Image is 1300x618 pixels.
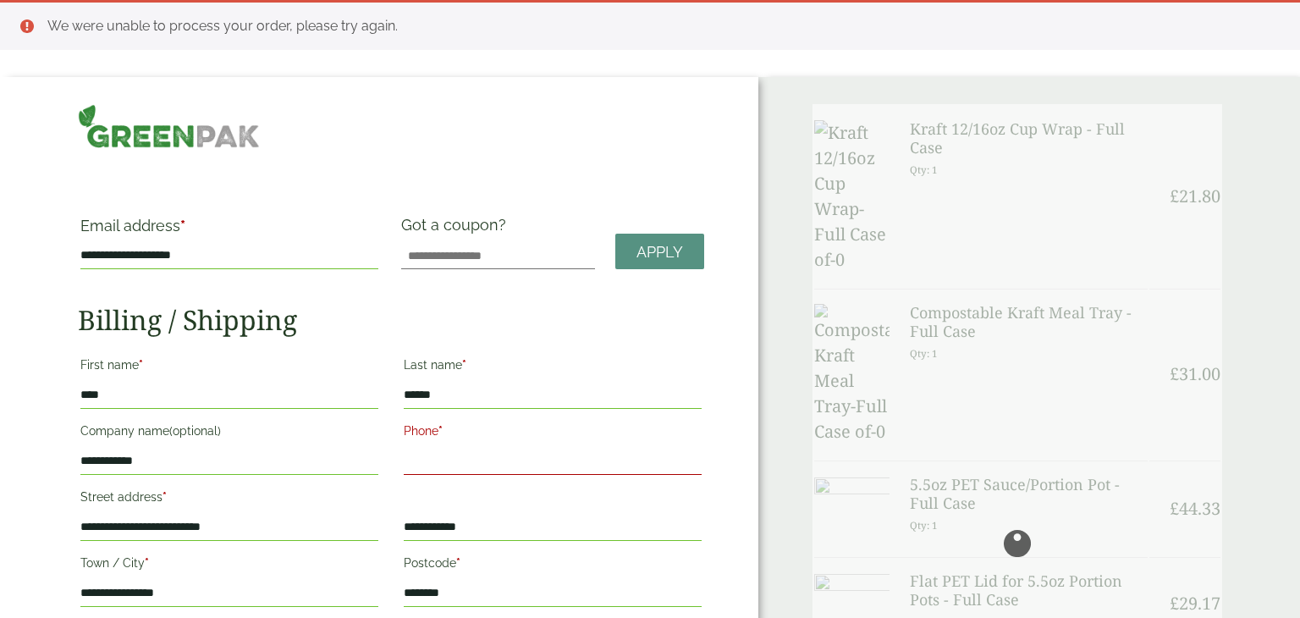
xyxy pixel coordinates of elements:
[404,353,702,382] label: Last name
[462,358,466,372] abbr: required
[80,218,378,242] label: Email address
[401,216,513,242] label: Got a coupon?
[80,353,378,382] label: First name
[404,551,702,580] label: Postcode
[145,556,149,570] abbr: required
[180,217,185,235] abbr: required
[47,16,1273,36] li: We were unable to process your order, please try again.
[404,419,702,448] label: Phone
[80,551,378,580] label: Town / City
[78,304,704,336] h2: Billing / Shipping
[636,243,683,262] span: Apply
[139,358,143,372] abbr: required
[78,104,260,148] img: GreenPak Supplies
[80,419,378,448] label: Company name
[456,556,460,570] abbr: required
[162,490,167,504] abbr: required
[169,424,221,438] span: (optional)
[80,485,378,514] label: Street address
[438,424,443,438] abbr: required
[615,234,704,270] a: Apply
